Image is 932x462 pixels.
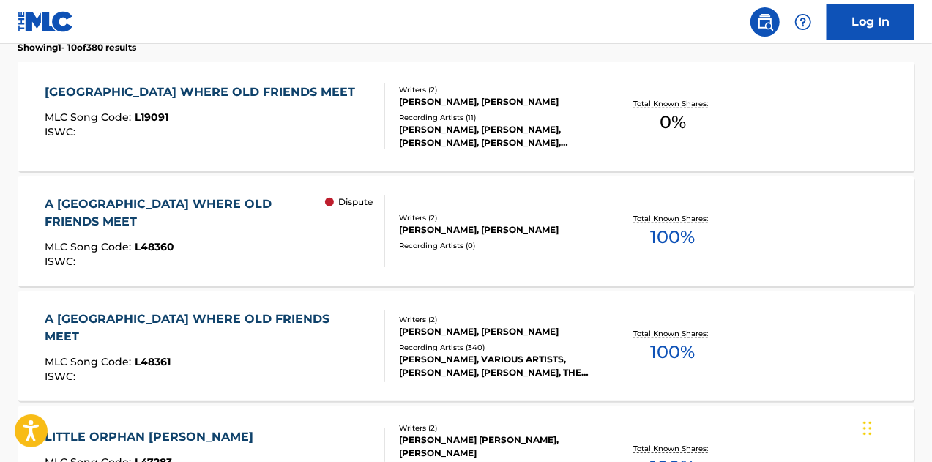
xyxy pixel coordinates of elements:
[399,84,598,95] div: Writers ( 2 )
[634,213,712,224] p: Total Known Shares:
[18,291,914,401] a: A [GEOGRAPHIC_DATA] WHERE OLD FRIENDS MEETMLC Song Code:L48361ISWC:Writers (2)[PERSON_NAME], [PER...
[18,41,136,54] p: Showing 1 - 10 of 380 results
[651,224,696,250] span: 100 %
[399,314,598,325] div: Writers ( 2 )
[45,125,79,138] span: ISWC :
[45,310,373,346] div: A [GEOGRAPHIC_DATA] WHERE OLD FRIENDS MEET
[399,212,598,223] div: Writers ( 2 )
[756,13,774,31] img: search
[399,223,598,236] div: [PERSON_NAME], [PERSON_NAME]
[651,339,696,365] span: 100 %
[399,342,598,353] div: Recording Artists ( 340 )
[45,370,79,383] span: ISWC :
[660,109,686,135] span: 0 %
[789,7,818,37] div: Help
[863,406,872,450] div: Drag
[45,83,362,101] div: [GEOGRAPHIC_DATA] WHERE OLD FRIENDS MEET
[45,240,135,253] span: MLC Song Code :
[859,392,932,462] iframe: Chat Widget
[399,123,598,149] div: [PERSON_NAME], [PERSON_NAME], [PERSON_NAME], [PERSON_NAME], [PERSON_NAME]
[399,422,598,433] div: Writers ( 2 )
[634,443,712,454] p: Total Known Shares:
[45,195,326,231] div: A [GEOGRAPHIC_DATA] WHERE OLD FRIENDS MEET
[750,7,780,37] a: Public Search
[634,98,712,109] p: Total Known Shares:
[135,355,171,368] span: L48361
[794,13,812,31] img: help
[399,353,598,379] div: [PERSON_NAME], VARIOUS ARTISTS, [PERSON_NAME], [PERSON_NAME], THE [PERSON_NAME] SISTERS
[399,433,598,460] div: [PERSON_NAME] [PERSON_NAME], [PERSON_NAME]
[827,4,914,40] a: Log In
[18,11,74,32] img: MLC Logo
[399,95,598,108] div: [PERSON_NAME], [PERSON_NAME]
[18,62,914,171] a: [GEOGRAPHIC_DATA] WHERE OLD FRIENDS MEETMLC Song Code:L19091ISWC:Writers (2)[PERSON_NAME], [PERSO...
[18,176,914,286] a: A [GEOGRAPHIC_DATA] WHERE OLD FRIENDS MEETMLC Song Code:L48360ISWC: DisputeWriters (2)[PERSON_NAM...
[399,112,598,123] div: Recording Artists ( 11 )
[45,111,135,124] span: MLC Song Code :
[399,240,598,251] div: Recording Artists ( 0 )
[135,111,168,124] span: L19091
[399,325,598,338] div: [PERSON_NAME], [PERSON_NAME]
[45,255,79,268] span: ISWC :
[135,240,174,253] span: L48360
[45,355,135,368] span: MLC Song Code :
[634,328,712,339] p: Total Known Shares:
[45,428,261,446] div: LITTLE ORPHAN [PERSON_NAME]
[338,195,373,209] p: Dispute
